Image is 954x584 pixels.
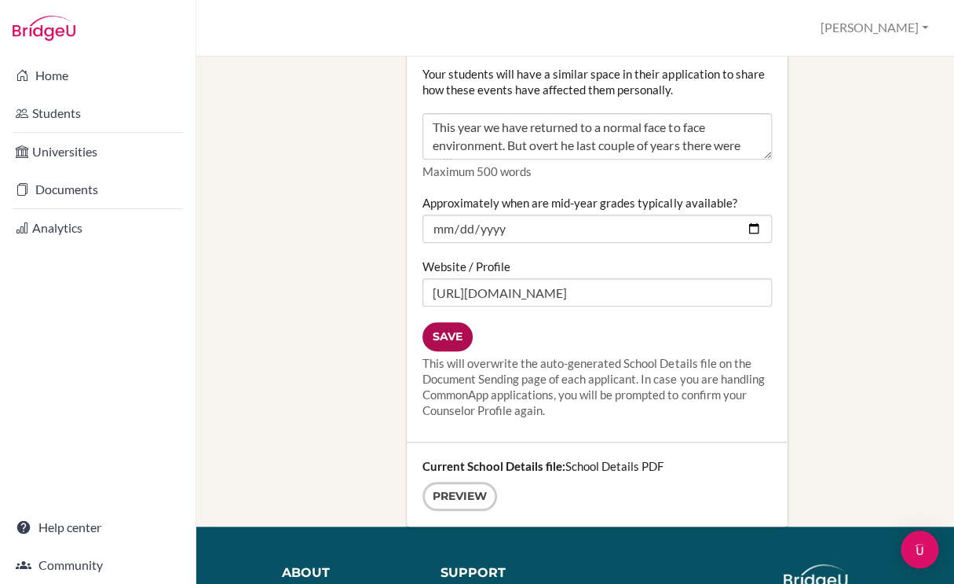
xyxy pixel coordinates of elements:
[422,482,497,511] a: Preview
[422,195,737,211] label: Approximately when are mid-year grades typically available?
[422,322,473,351] input: Save
[3,97,192,129] a: Students
[3,212,192,244] a: Analytics
[422,113,772,160] textarea: This year we have returned to a normal face to face environment. But overt he last couple of year...
[901,531,938,568] div: Open Intercom Messenger
[422,163,772,179] p: Maximum 500 words
[422,355,772,418] div: This will overwrite the auto-generated School Details file on the Document Sending page of each a...
[3,512,192,543] a: Help center
[3,60,192,91] a: Home
[3,174,192,205] a: Documents
[813,13,935,42] button: [PERSON_NAME]
[13,16,75,41] img: Bridge-U
[440,564,565,582] div: Support
[3,136,192,167] a: Universities
[422,259,510,274] label: Website / Profile
[407,443,788,527] div: School Details PDF
[3,549,192,581] a: Community
[282,564,417,582] div: About
[422,459,565,473] strong: Current School Details file:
